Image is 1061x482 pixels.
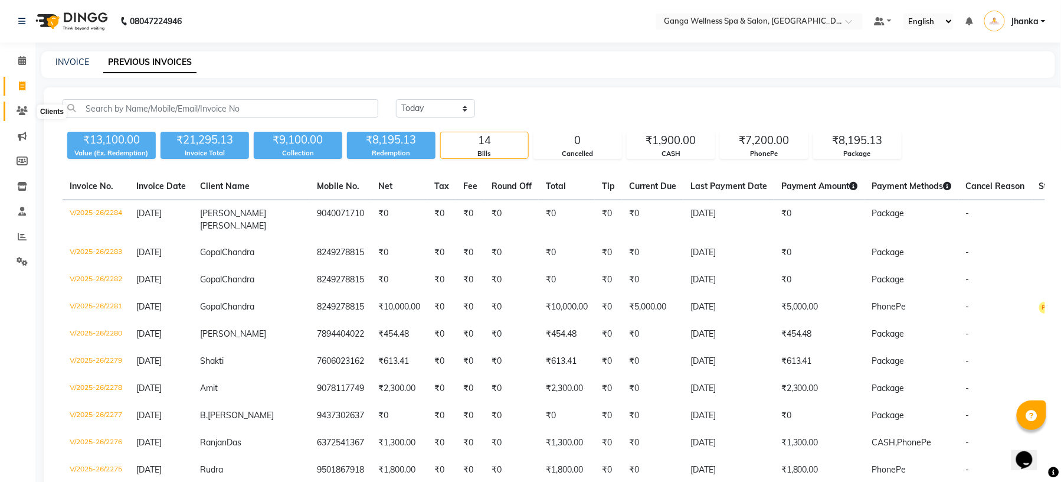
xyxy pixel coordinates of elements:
td: V/2025-26/2279 [63,348,129,375]
td: ₹0 [539,239,595,266]
div: Package [814,149,901,159]
td: ₹5,000.00 [622,294,683,321]
td: V/2025-26/2282 [63,266,129,294]
td: ₹0 [484,375,539,402]
td: ₹0 [622,348,683,375]
td: 9040071710 [310,200,371,240]
input: Search by Name/Mobile/Email/Invoice No [63,99,378,118]
span: - [966,208,970,219]
div: 14 [441,132,528,149]
td: ₹0 [595,239,622,266]
span: Client Name [200,181,250,191]
td: 9078117749 [310,375,371,402]
td: ₹0 [484,239,539,266]
td: V/2025-26/2278 [63,375,129,402]
td: ₹0 [484,402,539,429]
td: ₹0 [427,266,456,294]
span: [DATE] [136,464,162,475]
td: ₹2,300.00 [774,375,865,402]
td: ₹0 [484,266,539,294]
td: ₹0 [622,239,683,266]
span: [DATE] [136,383,162,393]
td: ₹0 [595,200,622,240]
span: - [966,274,970,285]
span: [DATE] [136,410,162,421]
td: ₹613.41 [539,348,595,375]
td: ₹0 [371,239,427,266]
td: 8249278815 [310,266,371,294]
span: Amit [200,383,218,393]
span: Invoice Date [136,181,186,191]
div: 0 [534,132,621,149]
div: Value (Ex. Redemption) [67,148,156,158]
span: [DATE] [136,274,162,285]
span: Current Due [629,181,676,191]
div: Invoice Total [161,148,249,158]
td: ₹454.48 [774,321,865,348]
div: ₹13,100.00 [67,132,156,148]
span: Tip [602,181,615,191]
div: Clients [37,105,67,119]
td: [DATE] [683,239,774,266]
td: [DATE] [683,348,774,375]
td: ₹0 [595,375,622,402]
td: ₹5,000.00 [774,294,865,321]
span: Jhanka [1011,15,1039,28]
td: ₹2,300.00 [371,375,427,402]
td: ₹613.41 [371,348,427,375]
span: [PERSON_NAME] [200,220,266,231]
span: Package [872,274,905,285]
td: ₹0 [774,266,865,294]
span: Package [872,208,905,219]
td: ₹10,000.00 [539,294,595,321]
td: ₹0 [456,402,484,429]
div: Redemption [347,148,435,158]
td: ₹0 [774,402,865,429]
td: ₹0 [456,294,484,321]
div: ₹9,100.00 [254,132,342,148]
td: ₹0 [456,200,484,240]
td: [DATE] [683,294,774,321]
td: 8249278815 [310,239,371,266]
td: ₹0 [371,402,427,429]
img: logo [30,5,111,38]
td: ₹0 [456,239,484,266]
td: V/2025-26/2283 [63,239,129,266]
td: ₹0 [622,429,683,457]
td: ₹0 [484,429,539,457]
td: ₹0 [427,294,456,321]
span: CASH, [872,437,898,448]
span: - [966,383,970,393]
div: ₹7,200.00 [721,132,808,149]
td: ₹0 [427,429,456,457]
td: [DATE] [683,402,774,429]
td: ₹0 [456,429,484,457]
img: Jhanka [984,11,1005,31]
td: ₹0 [774,200,865,240]
td: ₹0 [456,375,484,402]
span: PhonePe [898,437,932,448]
td: ₹613.41 [774,348,865,375]
td: ₹0 [595,348,622,375]
span: Payment Amount [781,181,858,191]
span: Package [872,383,905,393]
span: [DATE] [136,301,162,312]
span: [DATE] [136,208,162,219]
span: Package [872,410,905,421]
span: Package [872,247,905,258]
td: ₹1,300.00 [539,429,595,457]
td: 7894404022 [310,321,371,348]
span: Invoice No. [70,181,113,191]
td: ₹0 [484,348,539,375]
td: ₹0 [622,402,683,429]
span: Chandra [222,274,254,285]
span: [DATE] [136,437,162,448]
td: ₹10,000.00 [371,294,427,321]
span: - [966,328,970,339]
span: Fee [463,181,477,191]
td: ₹0 [427,200,456,240]
td: ₹0 [427,375,456,402]
span: Ranjan [200,437,227,448]
span: PhonePe [872,464,906,475]
td: ₹1,300.00 [774,429,865,457]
